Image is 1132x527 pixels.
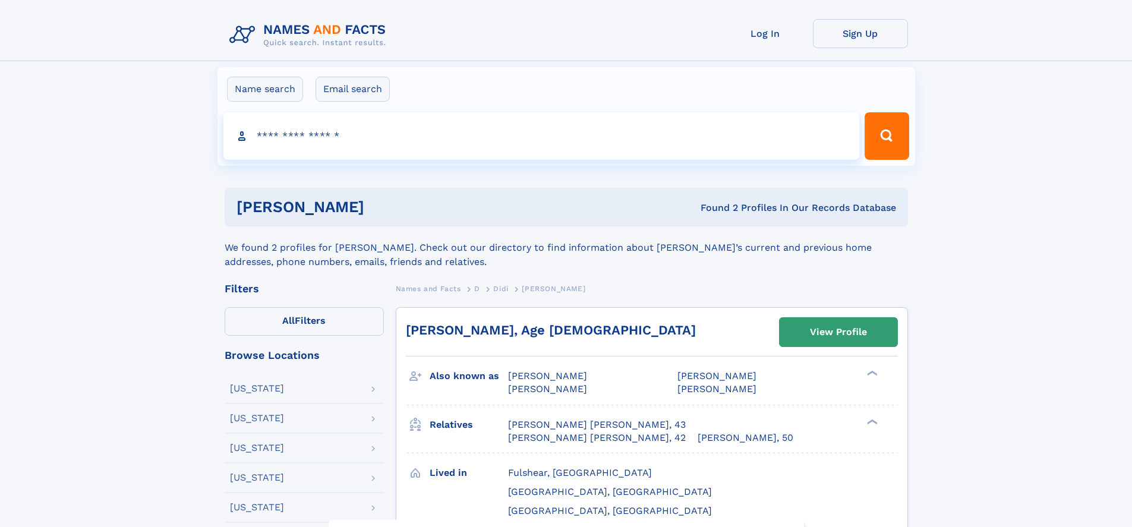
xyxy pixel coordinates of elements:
[396,281,461,296] a: Names and Facts
[522,285,585,293] span: [PERSON_NAME]
[225,307,384,336] label: Filters
[508,467,652,478] span: Fulshear, [GEOGRAPHIC_DATA]
[864,370,878,377] div: ❯
[508,383,587,395] span: [PERSON_NAME]
[430,463,508,483] h3: Lived in
[508,431,686,444] a: [PERSON_NAME] [PERSON_NAME], 42
[406,323,696,337] a: [PERSON_NAME], Age [DEMOGRAPHIC_DATA]
[493,285,508,293] span: Didi
[430,415,508,435] h3: Relatives
[698,431,793,444] a: [PERSON_NAME], 50
[865,112,909,160] button: Search Button
[474,285,480,293] span: D
[230,414,284,423] div: [US_STATE]
[508,486,712,497] span: [GEOGRAPHIC_DATA], [GEOGRAPHIC_DATA]
[864,418,878,425] div: ❯
[225,283,384,294] div: Filters
[230,443,284,453] div: [US_STATE]
[508,505,712,516] span: [GEOGRAPHIC_DATA], [GEOGRAPHIC_DATA]
[230,473,284,482] div: [US_STATE]
[474,281,480,296] a: D
[430,366,508,386] h3: Also known as
[813,19,908,48] a: Sign Up
[508,370,587,381] span: [PERSON_NAME]
[237,200,532,214] h1: [PERSON_NAME]
[718,19,813,48] a: Log In
[493,281,508,296] a: Didi
[508,418,686,431] a: [PERSON_NAME] [PERSON_NAME], 43
[677,383,756,395] span: [PERSON_NAME]
[230,503,284,512] div: [US_STATE]
[810,318,867,346] div: View Profile
[225,226,908,269] div: We found 2 profiles for [PERSON_NAME]. Check out our directory to find information about [PERSON_...
[223,112,860,160] input: search input
[780,318,897,346] a: View Profile
[532,201,896,214] div: Found 2 Profiles In Our Records Database
[316,77,390,102] label: Email search
[230,384,284,393] div: [US_STATE]
[225,350,384,361] div: Browse Locations
[282,315,295,326] span: All
[227,77,303,102] label: Name search
[225,19,396,51] img: Logo Names and Facts
[677,370,756,381] span: [PERSON_NAME]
